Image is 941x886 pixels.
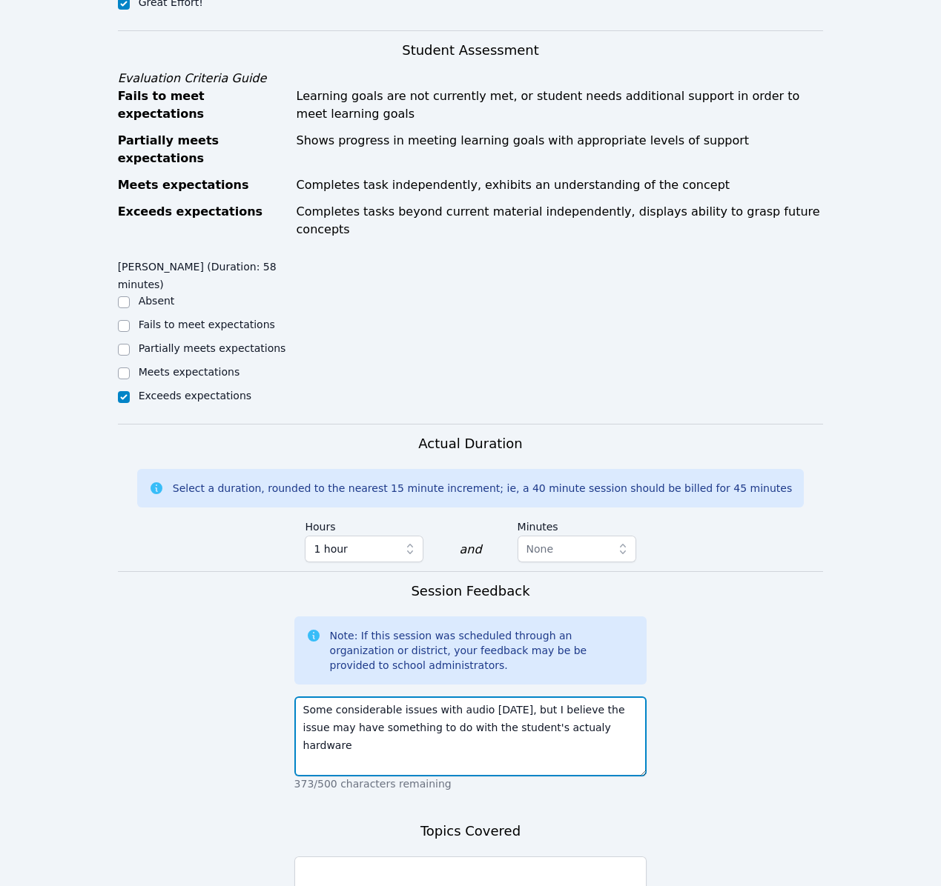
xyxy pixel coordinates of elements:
div: Select a duration, rounded to the nearest 15 minute increment; ie, a 40 minute session should be ... [173,481,792,496]
span: 1 hour [314,540,347,558]
textarea: Some considerable issues with audio [DATE], but I believe the issue may have something to do with... [294,696,647,776]
label: Meets expectations [139,366,240,378]
p: 373/500 characters remaining [294,776,647,791]
label: Absent [139,295,175,307]
div: and [459,541,481,559]
div: Exceeds expectations [118,203,288,239]
label: Fails to meet expectations [139,319,275,330]
button: 1 hour [305,536,423,562]
label: Hours [305,513,423,536]
div: Note: If this session was scheduled through an organization or district, your feedback may be be ... [330,628,635,673]
div: Partially meets expectations [118,132,288,167]
div: Completes task independently, exhibits an understanding of the concept [297,176,824,194]
label: Partially meets expectations [139,342,286,354]
label: Exceeds expectations [139,390,251,402]
div: Fails to meet expectations [118,87,288,123]
h3: Actual Duration [418,433,522,454]
h3: Topics Covered [420,821,521,842]
div: Learning goals are not currently met, or student needs additional support in order to meet learni... [297,87,824,123]
div: Completes tasks beyond current material independently, displays ability to grasp future concepts [297,203,824,239]
div: Meets expectations [118,176,288,194]
div: Evaluation Criteria Guide [118,70,824,87]
h3: Student Assessment [118,40,824,61]
button: None [518,536,636,562]
div: Shows progress in meeting learning goals with appropriate levels of support [297,132,824,167]
h3: Session Feedback [411,581,529,602]
label: Minutes [518,513,636,536]
legend: [PERSON_NAME] (Duration: 58 minutes) [118,253,294,293]
span: None [526,543,554,555]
